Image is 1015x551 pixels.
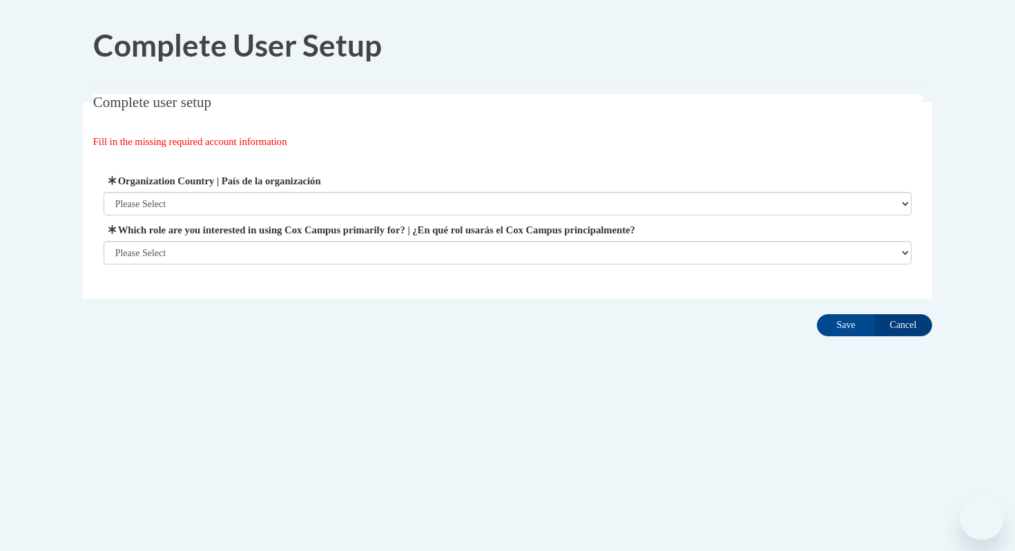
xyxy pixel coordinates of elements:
label: Which role are you interested in using Cox Campus primarily for? | ¿En qué rol usarás el Cox Camp... [104,222,912,238]
iframe: Button to launch messaging window [960,496,1004,540]
input: Save [817,314,875,336]
span: Complete user setup [93,94,211,110]
input: Cancel [874,314,932,336]
span: Complete User Setup [93,27,382,63]
label: Organization Country | País de la organización [104,173,912,188]
span: Fill in the missing required account information [93,136,287,147]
